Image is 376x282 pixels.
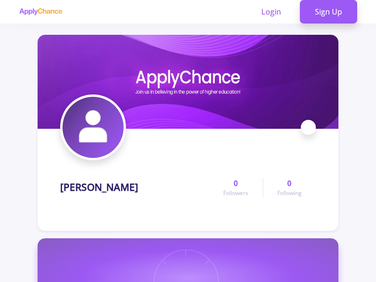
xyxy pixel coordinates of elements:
a: 0Followers [209,178,262,197]
span: Following [277,189,302,197]
span: 0 [287,178,291,189]
a: 0Following [263,178,316,197]
img: moein farahicover image [38,35,338,129]
img: applychance logo text only [19,8,63,16]
img: moein farahiavatar [63,97,124,158]
span: Followers [223,189,248,197]
h1: [PERSON_NAME] [60,181,138,193]
span: 0 [234,178,238,189]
